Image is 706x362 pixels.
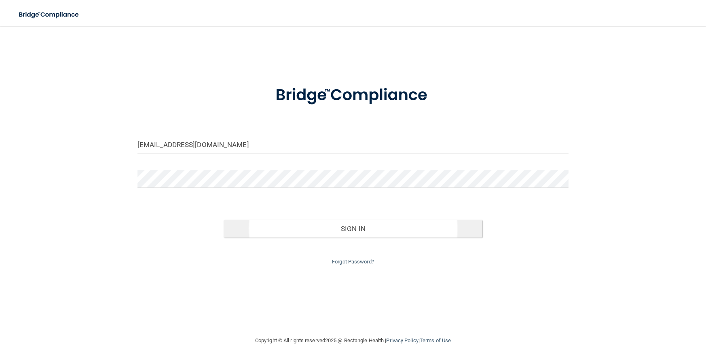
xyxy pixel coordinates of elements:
[566,305,696,337] iframe: Drift Widget Chat Controller
[205,328,501,354] div: Copyright © All rights reserved 2025 @ Rectangle Health | |
[137,136,569,154] input: Email
[12,6,87,23] img: bridge_compliance_login_screen.278c3ca4.svg
[420,337,451,343] a: Terms of Use
[259,74,447,116] img: bridge_compliance_login_screen.278c3ca4.svg
[332,259,374,265] a: Forgot Password?
[224,220,482,238] button: Sign In
[386,337,418,343] a: Privacy Policy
